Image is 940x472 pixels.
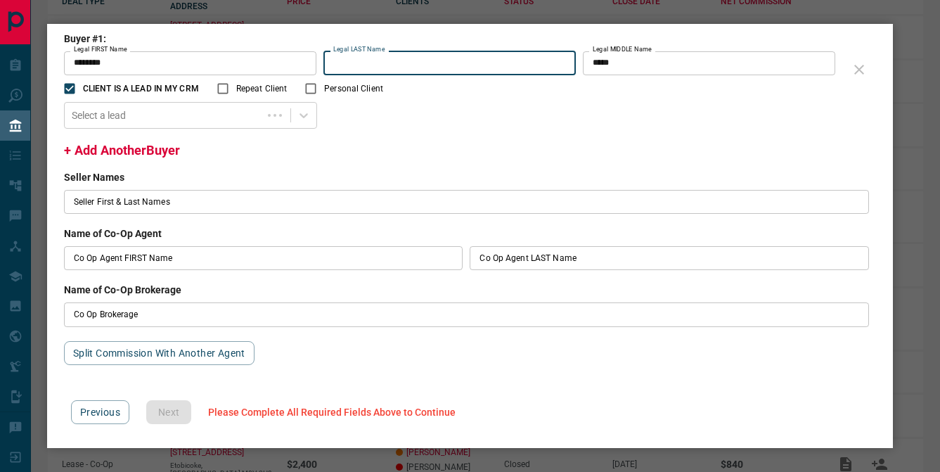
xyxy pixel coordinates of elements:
button: Split Commission With Another Agent [64,341,255,365]
span: Personal Client [324,82,383,95]
span: CLIENT IS A LEAD IN MY CRM [83,82,199,95]
label: Legal MIDDLE Name [593,45,652,54]
label: Legal FIRST Name [74,45,127,54]
span: + Add AnotherBuyer [64,143,180,158]
h3: Name of Co-Op Agent [64,228,876,239]
h3: Seller Names [64,172,876,183]
h3: Name of Co-Op Brokerage [64,284,876,295]
h3: Buyer #1: [64,33,842,44]
button: Previous [71,400,129,424]
label: Legal LAST Name [333,45,385,54]
span: Repeat Client [236,82,287,95]
span: Please Complete All Required Fields Above to Continue [208,407,456,418]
